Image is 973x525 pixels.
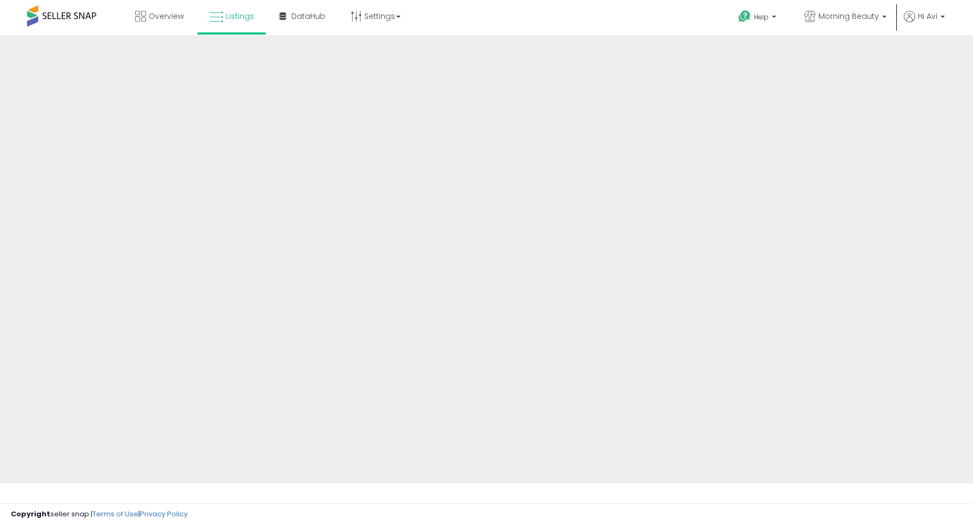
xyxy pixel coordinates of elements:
[904,11,945,35] a: Hi Avi
[226,11,254,22] span: Listings
[291,11,325,22] span: DataHub
[818,11,879,22] span: Morning Beauty
[149,11,184,22] span: Overview
[738,10,751,23] i: Get Help
[754,12,769,22] span: Help
[918,11,937,22] span: Hi Avi
[730,2,787,35] a: Help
